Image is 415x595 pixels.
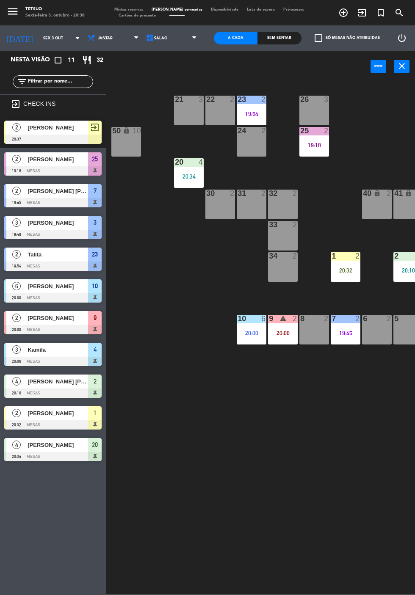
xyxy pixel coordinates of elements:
span: 32 [97,55,103,65]
span: Cartões de presente [114,14,160,17]
div: 4 [199,158,204,166]
i: menu [6,5,19,18]
div: 41 [394,190,395,197]
span: 2 [12,250,21,259]
i: filter_list [17,77,27,87]
div: A cada [214,32,257,44]
div: 2 [261,96,266,103]
span: Salão [154,36,167,41]
div: 3 [324,96,329,103]
span: 7 [94,186,97,196]
i: add_circle_outline [338,8,349,18]
i: warning [279,315,287,322]
div: 2 [324,315,329,322]
div: 25 [300,127,301,135]
span: [PERSON_NAME] [28,441,88,449]
div: 22 [206,96,207,103]
span: 3 [94,218,97,228]
div: 26 [300,96,301,103]
div: 2 [230,190,235,197]
i: exit_to_app [11,99,21,109]
input: Filtrar por nome... [27,77,93,86]
i: lock [405,190,412,197]
div: 2 [293,190,298,197]
span: 25 [92,154,98,164]
button: power_input [371,60,386,73]
div: 2 [293,315,298,322]
div: 2 [387,190,392,197]
button: menu [6,5,19,20]
i: exit_to_app [357,8,367,18]
div: Tetsuo [25,6,85,13]
div: 6 [261,315,266,322]
span: 9 [94,313,97,323]
div: 2 [387,315,392,322]
div: 19:18 [299,142,329,148]
span: [PERSON_NAME] semeadas [147,8,207,11]
div: 2 [261,190,266,197]
i: power_settings_new [397,33,407,43]
span: [PERSON_NAME] [28,409,88,418]
span: [PERSON_NAME] [PERSON_NAME] [28,187,88,196]
span: Jantar [98,36,113,41]
span: Lista de espera [243,8,279,11]
i: lock [123,127,130,134]
i: arrow_drop_down [72,33,83,43]
div: 19:54 [237,111,266,117]
span: 10 [92,281,98,291]
span: [PERSON_NAME] [28,282,88,291]
span: Disponibilidade [207,8,243,11]
div: 2 [230,96,235,103]
button: close [394,60,409,73]
span: check_box_outline_blank [315,34,322,42]
span: 4 [12,377,21,386]
label: CHECK INS [23,100,55,107]
span: 4 [12,441,21,449]
span: 3 [12,218,21,227]
span: [PERSON_NAME] [28,218,88,227]
div: 2 [394,252,395,260]
div: 50 [112,127,113,135]
div: 2 [324,127,329,135]
span: 11 [68,55,75,65]
div: 3 [199,96,204,103]
span: [PERSON_NAME] [PERSON_NAME] [28,377,88,386]
span: 3 [12,345,21,354]
div: 20:00 [237,330,266,336]
span: Minhas reservas [110,8,147,11]
div: 20:32 [331,267,360,273]
div: 5 [394,315,395,322]
span: 1 [94,408,97,418]
div: Sem sentar [257,32,301,44]
span: exit_to_app [90,122,100,132]
span: 2 [94,376,97,386]
i: crop_square [53,55,63,65]
div: 20:00 [268,330,298,336]
i: restaurant [82,55,92,65]
span: 2 [12,187,21,195]
i: lock [373,190,381,197]
i: search [394,8,404,18]
span: Kamila [28,345,88,354]
i: close [397,61,407,71]
div: 2 [355,315,360,322]
div: Nesta visão [4,55,61,65]
span: [PERSON_NAME] [28,155,88,164]
div: 2 [293,221,298,229]
span: 2 [12,314,21,322]
div: Sexta-feira 3. outubro - 20:38 [25,13,85,19]
span: Talita [28,250,88,259]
